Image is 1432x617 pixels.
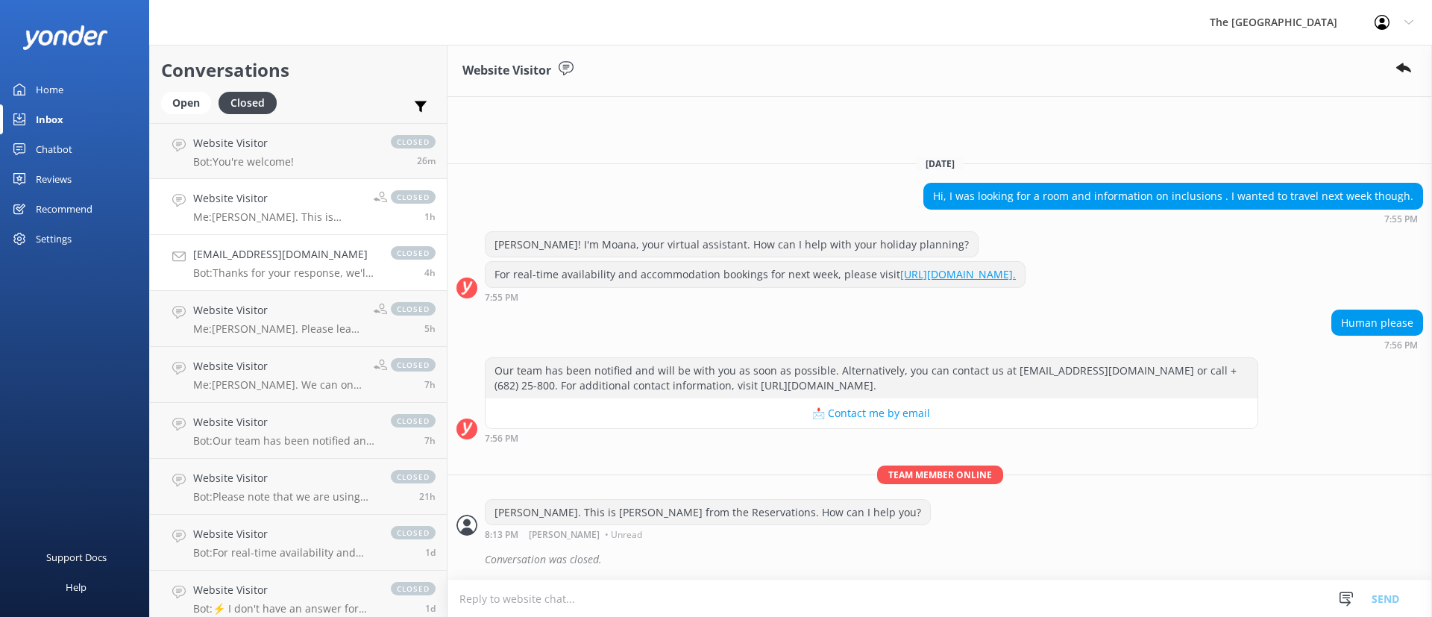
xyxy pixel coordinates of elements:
[193,546,376,560] p: Bot: For real-time availability and prices, please visit [URL][DOMAIN_NAME].
[425,602,436,615] span: Aug 19 2025 03:15pm (UTC -10:00) Pacific/Honolulu
[485,547,1423,572] div: Conversation was closed.
[193,526,376,542] h4: Website Visitor
[424,266,436,279] span: Aug 20 2025 05:25pm (UTC -10:00) Pacific/Honolulu
[424,434,436,447] span: Aug 20 2025 02:16pm (UTC -10:00) Pacific/Honolulu
[485,530,518,539] strong: 8:13 PM
[193,470,376,486] h4: Website Visitor
[150,179,447,235] a: Website VisitorMe:[PERSON_NAME]. This is [PERSON_NAME] from the Reservations. How can I help you?...
[36,164,72,194] div: Reviews
[150,291,447,347] a: Website VisitorMe:[PERSON_NAME]. Please leave your email address and I will get back to you.closed5h
[900,267,1016,281] a: [URL][DOMAIN_NAME].
[193,266,376,280] p: Bot: Thanks for your response, we'll get back to you as soon as we can during opening hours.
[1384,215,1418,224] strong: 7:55 PM
[150,123,447,179] a: Website VisitorBot:You're welcome!closed26m
[161,56,436,84] h2: Conversations
[605,530,642,539] span: • Unread
[150,403,447,459] a: Website VisitorBot:Our team has been notified and will be with you as soon as possible. Alternati...
[485,292,1026,302] div: Aug 20 2025 07:55pm (UTC -10:00) Pacific/Honolulu
[424,322,436,335] span: Aug 20 2025 04:52pm (UTC -10:00) Pacific/Honolulu
[193,322,362,336] p: Me: [PERSON_NAME]. Please leave your email address and I will get back to you.
[1331,339,1423,350] div: Aug 20 2025 07:56pm (UTC -10:00) Pacific/Honolulu
[917,157,964,170] span: [DATE]
[193,155,294,169] p: Bot: You're welcome!
[486,500,930,525] div: [PERSON_NAME]. This is [PERSON_NAME] from the Reservations. How can I help you?
[193,602,376,616] p: Bot: ⚡ I don't have an answer for that in my knowledge base. Please try and rephrase your questio...
[486,232,978,257] div: [PERSON_NAME]! I'm Moana, your virtual assistant. How can I help with your holiday planning?
[425,546,436,559] span: Aug 19 2025 06:14pm (UTC -10:00) Pacific/Honolulu
[485,293,518,302] strong: 7:55 PM
[462,61,551,81] h3: Website Visitor
[391,190,436,204] span: closed
[193,490,376,504] p: Bot: Please note that we are using dynamic pricing. This makes our rates change from time to time...
[391,470,436,483] span: closed
[36,194,92,224] div: Recommend
[193,190,362,207] h4: Website Visitor
[219,94,284,110] a: Closed
[193,582,376,598] h4: Website Visitor
[193,434,376,448] p: Bot: Our team has been notified and will be with you as soon as possible. Alternatively, you can ...
[150,515,447,571] a: Website VisitorBot:For real-time availability and prices, please visit [URL][DOMAIN_NAME].closed1d
[486,398,1257,428] button: 📩 Contact me by email
[485,433,1258,443] div: Aug 20 2025 07:56pm (UTC -10:00) Pacific/Honolulu
[150,347,447,403] a: Website VisitorMe:[PERSON_NAME]. We can only use 1 promo code at a time.closed7h
[391,414,436,427] span: closed
[22,25,108,50] img: yonder-white-logo.png
[417,154,436,167] span: Aug 20 2025 09:36pm (UTC -10:00) Pacific/Honolulu
[193,246,376,263] h4: [EMAIL_ADDRESS][DOMAIN_NAME]
[36,134,72,164] div: Chatbot
[193,210,362,224] p: Me: [PERSON_NAME]. This is [PERSON_NAME] from the Reservations. How can I help you?
[485,529,931,539] div: Aug 20 2025 08:13pm (UTC -10:00) Pacific/Honolulu
[529,530,600,539] span: [PERSON_NAME]
[456,547,1423,572] div: 2025-08-21T07:47:34.477
[193,378,362,392] p: Me: [PERSON_NAME]. We can only use 1 promo code at a time.
[36,104,63,134] div: Inbox
[419,490,436,503] span: Aug 20 2025 12:26am (UTC -10:00) Pacific/Honolulu
[219,92,277,114] div: Closed
[161,94,219,110] a: Open
[193,135,294,151] h4: Website Visitor
[36,75,63,104] div: Home
[391,246,436,260] span: closed
[150,235,447,291] a: [EMAIL_ADDRESS][DOMAIN_NAME]Bot:Thanks for your response, we'll get back to you as soon as we can...
[391,582,436,595] span: closed
[161,92,211,114] div: Open
[66,572,87,602] div: Help
[391,526,436,539] span: closed
[150,459,447,515] a: Website VisitorBot:Please note that we are using dynamic pricing. This makes our rates change fro...
[193,358,362,375] h4: Website Visitor
[46,542,107,572] div: Support Docs
[1332,310,1422,336] div: Human please
[924,184,1422,209] div: Hi, I was looking for a room and information on inclusions . I wanted to travel next week though.
[485,434,518,443] strong: 7:56 PM
[36,224,72,254] div: Settings
[424,210,436,223] span: Aug 20 2025 08:13pm (UTC -10:00) Pacific/Honolulu
[877,466,1003,484] span: Team member online
[486,358,1257,398] div: Our team has been notified and will be with you as soon as possible. Alternatively, you can conta...
[486,262,1025,287] div: For real-time availability and accommodation bookings for next week, please visit
[193,414,376,430] h4: Website Visitor
[923,213,1423,224] div: Aug 20 2025 07:55pm (UTC -10:00) Pacific/Honolulu
[391,302,436,316] span: closed
[1384,341,1418,350] strong: 7:56 PM
[391,135,436,148] span: closed
[424,378,436,391] span: Aug 20 2025 02:57pm (UTC -10:00) Pacific/Honolulu
[391,358,436,372] span: closed
[193,302,362,319] h4: Website Visitor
